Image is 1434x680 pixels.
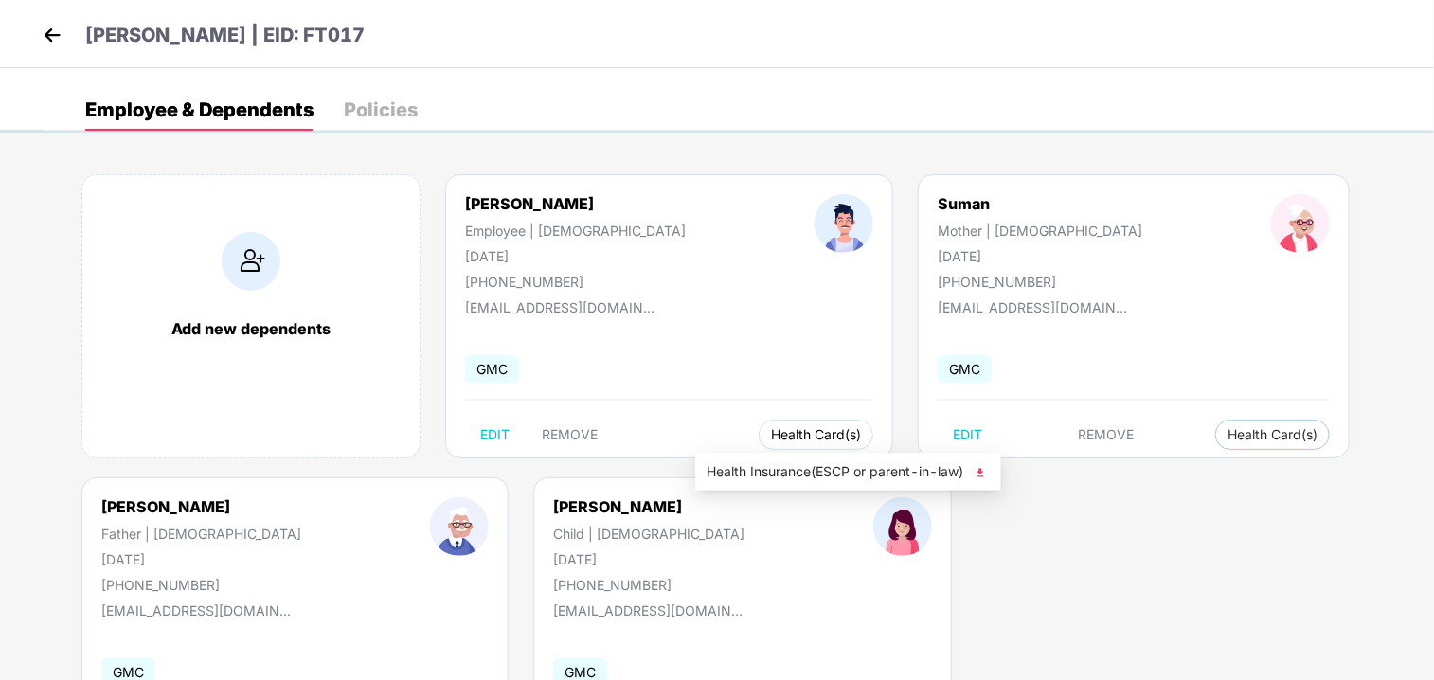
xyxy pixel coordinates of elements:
[465,274,686,290] div: [PHONE_NUMBER]
[465,223,686,239] div: Employee | [DEMOGRAPHIC_DATA]
[938,274,1142,290] div: [PHONE_NUMBER]
[815,194,873,253] img: profileImage
[938,248,1142,264] div: [DATE]
[465,299,654,315] div: [EMAIL_ADDRESS][DOMAIN_NAME]
[480,427,510,442] span: EDIT
[1064,420,1150,450] button: REMOVE
[938,420,997,450] button: EDIT
[771,430,861,439] span: Health Card(s)
[938,194,1142,213] div: Suman
[222,232,280,291] img: addIcon
[1271,194,1330,253] img: profileImage
[759,420,873,450] button: Health Card(s)
[938,299,1127,315] div: [EMAIL_ADDRESS][DOMAIN_NAME]
[85,21,365,50] p: [PERSON_NAME] | EID: FT017
[1079,427,1135,442] span: REMOVE
[553,577,744,593] div: [PHONE_NUMBER]
[101,602,291,618] div: [EMAIL_ADDRESS][DOMAIN_NAME]
[101,319,401,338] div: Add new dependents
[542,427,598,442] span: REMOVE
[553,551,744,567] div: [DATE]
[553,497,744,516] div: [PERSON_NAME]
[465,194,686,213] div: [PERSON_NAME]
[527,420,613,450] button: REMOVE
[101,526,301,542] div: Father | [DEMOGRAPHIC_DATA]
[38,21,66,49] img: back
[101,577,301,593] div: [PHONE_NUMBER]
[101,551,301,567] div: [DATE]
[465,248,686,264] div: [DATE]
[101,497,301,516] div: [PERSON_NAME]
[953,427,982,442] span: EDIT
[465,355,519,383] span: GMC
[344,100,418,119] div: Policies
[873,497,932,556] img: profileImage
[430,497,489,556] img: profileImage
[1228,430,1317,439] span: Health Card(s)
[707,461,990,482] span: Health Insurance(ESCP or parent-in-law)
[465,420,525,450] button: EDIT
[971,463,990,482] img: svg+xml;base64,PHN2ZyB4bWxucz0iaHR0cDovL3d3dy53My5vcmcvMjAwMC9zdmciIHhtbG5zOnhsaW5rPSJodHRwOi8vd3...
[553,526,744,542] div: Child | [DEMOGRAPHIC_DATA]
[553,602,743,618] div: [EMAIL_ADDRESS][DOMAIN_NAME]
[938,223,1142,239] div: Mother | [DEMOGRAPHIC_DATA]
[85,100,314,119] div: Employee & Dependents
[938,355,992,383] span: GMC
[1215,420,1330,450] button: Health Card(s)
